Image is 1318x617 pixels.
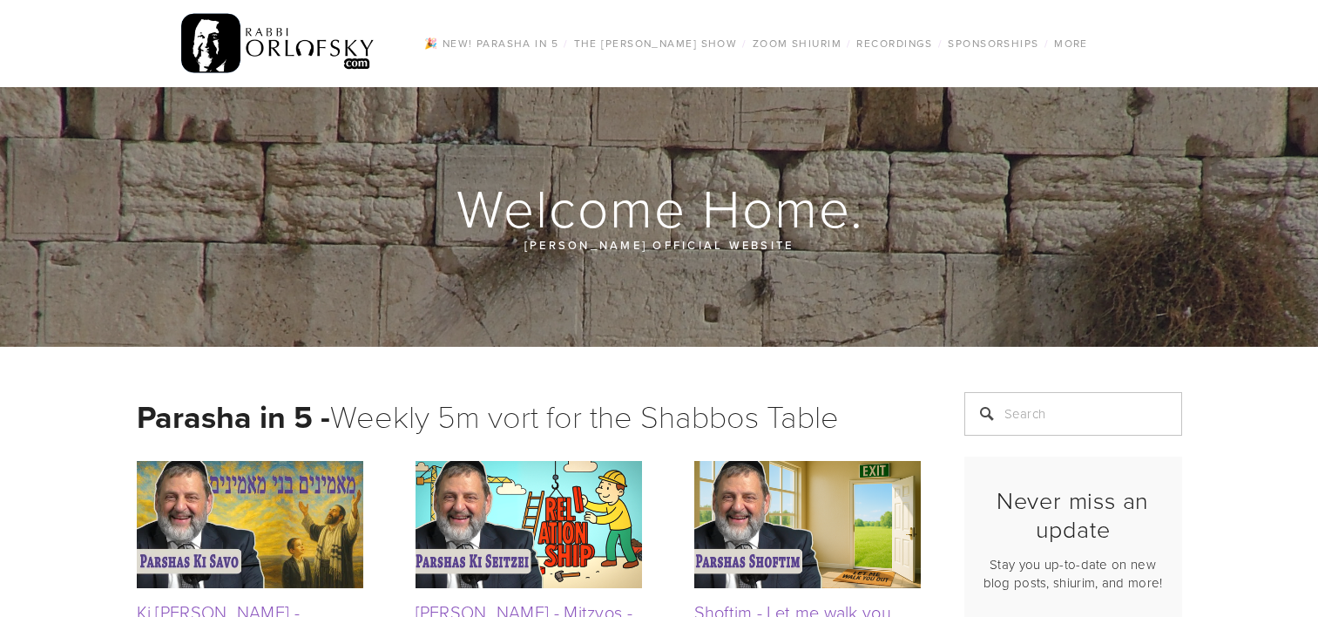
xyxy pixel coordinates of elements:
[742,36,747,51] span: /
[979,486,1167,543] h2: Never miss an update
[241,235,1078,254] p: [PERSON_NAME] official website
[943,32,1044,55] a: Sponsorships
[938,36,943,51] span: /
[847,36,851,51] span: /
[569,32,743,55] a: The [PERSON_NAME] Show
[694,461,921,588] img: Shoftim - Let me walk you out
[137,461,363,588] img: Ki Savo - Ma'aminim bnei ma'aminim
[419,32,564,55] a: 🎉 NEW! Parasha in 5
[851,32,937,55] a: Recordings
[137,180,1184,235] h1: Welcome Home.
[979,555,1167,592] p: Stay you up-to-date on new blog posts, shiurim, and more!
[181,10,375,78] img: RabbiOrlofsky.com
[747,32,847,55] a: Zoom Shiurim
[1049,32,1093,55] a: More
[564,36,568,51] span: /
[964,392,1182,436] input: Search
[416,461,642,588] img: Ki Seitzei - Mitzvos - Building a Relationship
[137,394,330,439] strong: Parasha in 5 -
[137,392,921,440] h1: Weekly 5m vort for the Shabbos Table
[1044,36,1049,51] span: /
